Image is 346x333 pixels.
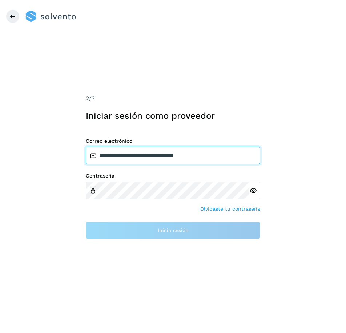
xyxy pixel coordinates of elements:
h1: Iniciar sesión como proveedor [86,111,260,121]
label: Contraseña [86,173,260,179]
div: /2 [86,94,260,103]
span: Inicia sesión [158,228,189,233]
label: Correo electrónico [86,138,260,144]
a: Olvidaste tu contraseña [200,205,260,213]
span: 2 [86,95,89,102]
button: Inicia sesión [86,222,260,239]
